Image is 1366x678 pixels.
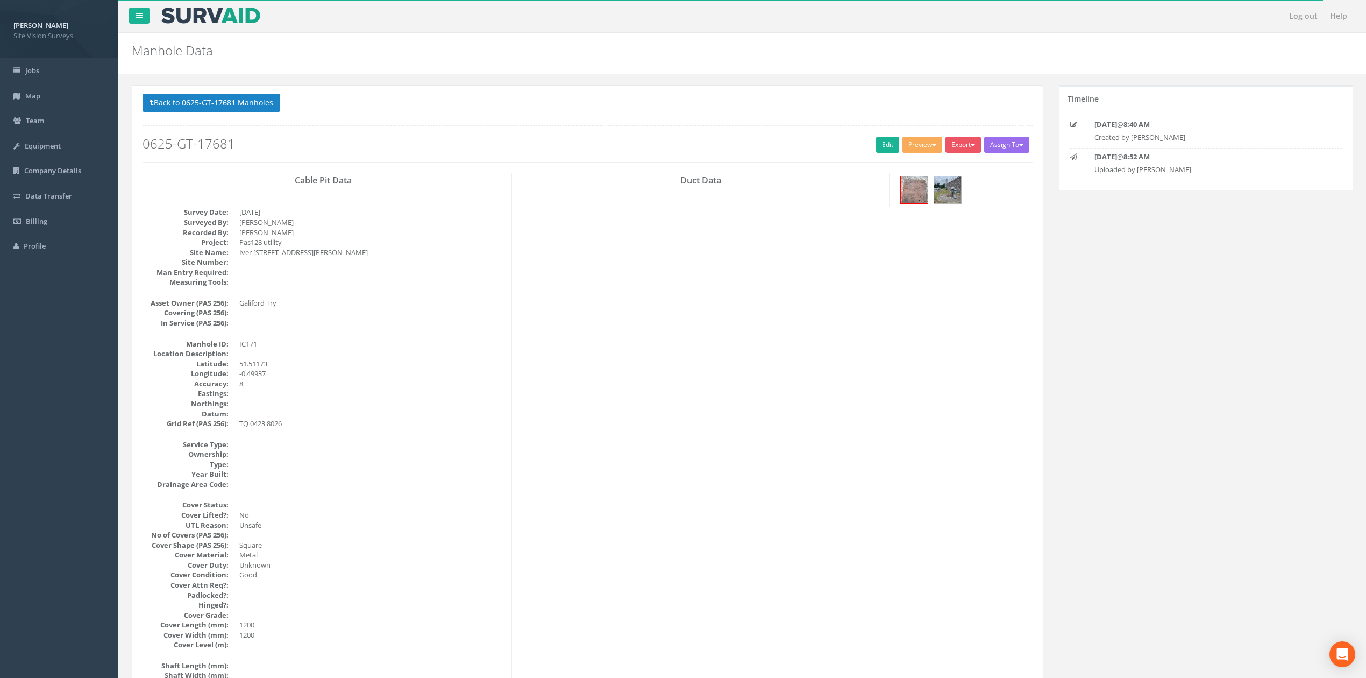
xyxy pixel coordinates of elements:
h3: Cable Pit Data [143,176,503,186]
p: Uploaded by [PERSON_NAME] [1094,165,1318,175]
dd: Galiford Try [239,298,503,308]
dd: IC171 [239,339,503,349]
dt: Cover Length (mm): [143,620,229,630]
button: Back to 0625-GT-17681 Manholes [143,94,280,112]
dt: Asset Owner (PAS 256): [143,298,229,308]
button: Assign To [984,137,1029,153]
strong: 8:52 AM [1123,152,1150,161]
dt: Service Type: [143,440,229,450]
dt: Eastings: [143,389,229,399]
dt: Surveyed By: [143,217,229,228]
div: Open Intercom Messenger [1329,641,1355,667]
dt: Cover Level (m): [143,640,229,650]
dd: -0.49937 [239,369,503,379]
strong: [PERSON_NAME] [13,20,68,30]
dd: 1200 [239,630,503,640]
dd: Square [239,540,503,550]
dt: Cover Grade: [143,610,229,620]
a: Edit [876,137,899,153]
dd: [PERSON_NAME] [239,228,503,238]
span: Jobs [25,66,39,75]
dt: Type: [143,460,229,470]
span: Billing [26,216,47,226]
span: Profile [24,241,46,251]
dd: No [239,510,503,520]
dt: Measuring Tools: [143,277,229,287]
dt: Survey Date: [143,207,229,217]
dt: UTL Reason: [143,520,229,531]
dt: Recorded By: [143,228,229,238]
h5: Timeline [1068,95,1099,103]
img: 00d1eb13-813f-fd95-acd1-92fdf0974426_ecd89d89-5950-c53c-6f05-47d53c661b88_thumb.jpg [934,176,961,203]
span: Site Vision Surveys [13,31,105,41]
dd: TQ 0423 8026 [239,419,503,429]
strong: [DATE] [1094,152,1117,161]
button: Export [945,137,981,153]
dd: Unknown [239,560,503,570]
dt: Cover Condition: [143,570,229,580]
dt: Latitude: [143,359,229,369]
dt: Drainage Area Code: [143,479,229,490]
dt: No of Covers (PAS 256): [143,530,229,540]
dd: Iver [STREET_ADDRESS][PERSON_NAME] [239,248,503,258]
dd: 1200 [239,620,503,630]
dt: Ownership: [143,449,229,460]
dt: In Service (PAS 256): [143,318,229,328]
dt: Cover Shape (PAS 256): [143,540,229,550]
dt: Shaft Length (mm): [143,661,229,671]
dd: Metal [239,550,503,560]
p: Created by [PERSON_NAME] [1094,132,1318,143]
dt: Padlocked?: [143,590,229,601]
dt: Datum: [143,409,229,419]
dd: Good [239,570,503,580]
strong: [DATE] [1094,119,1117,129]
span: Data Transfer [25,191,72,201]
dt: Project: [143,237,229,248]
dt: Manhole ID: [143,339,229,349]
h2: 0625-GT-17681 [143,137,1033,151]
dt: Cover Material: [143,550,229,560]
dt: Cover Width (mm): [143,630,229,640]
p: @ [1094,119,1318,130]
dd: 8 [239,379,503,389]
dd: Unsafe [239,520,503,531]
dt: Location Description: [143,349,229,359]
dt: Cover Lifted?: [143,510,229,520]
dt: Cover Status: [143,500,229,510]
h3: Duct Data [520,176,881,186]
dt: Covering (PAS 256): [143,308,229,318]
dt: Man Entry Required: [143,267,229,278]
a: [PERSON_NAME] Site Vision Surveys [13,18,105,40]
img: 00d1eb13-813f-fd95-acd1-92fdf0974426_a8ba2c73-63d3-eff7-797d-c402c6cdcd0f_thumb.jpg [901,176,928,203]
dt: Site Number: [143,257,229,267]
dt: Hinged?: [143,600,229,610]
h2: Manhole Data [132,44,1147,58]
dt: Longitude: [143,369,229,379]
dd: [DATE] [239,207,503,217]
dt: Cover Duty: [143,560,229,570]
dd: [PERSON_NAME] [239,217,503,228]
dt: Northings: [143,399,229,409]
span: Equipment [25,141,61,151]
dt: Cover Attn Req?: [143,580,229,590]
span: Map [25,91,40,101]
button: Preview [902,137,942,153]
p: @ [1094,152,1318,162]
dt: Accuracy: [143,379,229,389]
strong: 8:40 AM [1123,119,1150,129]
span: Team [26,116,44,125]
span: Company Details [24,166,81,175]
dd: 51.51173 [239,359,503,369]
dd: Pas128 utility [239,237,503,248]
dt: Grid Ref (PAS 256): [143,419,229,429]
dt: Site Name: [143,248,229,258]
dt: Year Built: [143,469,229,479]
